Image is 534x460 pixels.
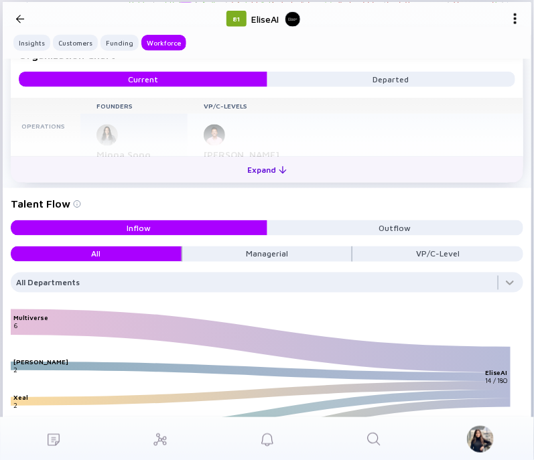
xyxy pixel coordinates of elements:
[19,72,267,87] button: Current
[13,36,50,50] div: Insights
[352,246,523,262] button: VP/C-Level
[214,417,320,460] a: Reminders
[510,13,521,24] img: Menu
[101,36,139,50] div: Funding
[374,220,417,236] div: Outflow
[267,72,516,87] button: Departed
[141,36,186,50] div: Workforce
[11,156,523,183] button: Expand
[13,366,17,374] text: 2
[11,220,267,236] button: Inflow
[239,159,295,180] div: Expand
[53,35,98,51] button: Customers
[11,198,523,210] div: Talent Flow
[123,72,163,87] div: Current
[368,72,415,87] div: Departed
[11,246,182,262] button: All
[13,394,28,402] text: Xeal
[13,35,50,51] button: Insights
[13,358,68,366] text: [PERSON_NAME]
[101,35,139,51] button: Funding
[427,417,534,460] a: Sign in
[485,377,508,385] text: 14 / 180
[485,369,508,377] text: EliseAI
[467,426,494,453] img: Noémie Profile Picture
[13,314,48,322] text: Multiverse
[241,246,293,262] div: Managerial
[107,417,213,460] a: Investor Map
[252,11,301,27] div: EliseAI
[53,36,98,50] div: Customers
[226,11,247,27] div: 81
[182,246,352,262] button: Managerial
[121,220,156,236] div: Inflow
[86,246,107,262] div: All
[13,322,18,330] text: 6
[13,402,17,410] text: 2
[320,417,427,460] a: Search
[411,246,465,262] div: VP/C-Level
[141,35,186,51] button: Workforce
[267,220,524,236] button: Outflow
